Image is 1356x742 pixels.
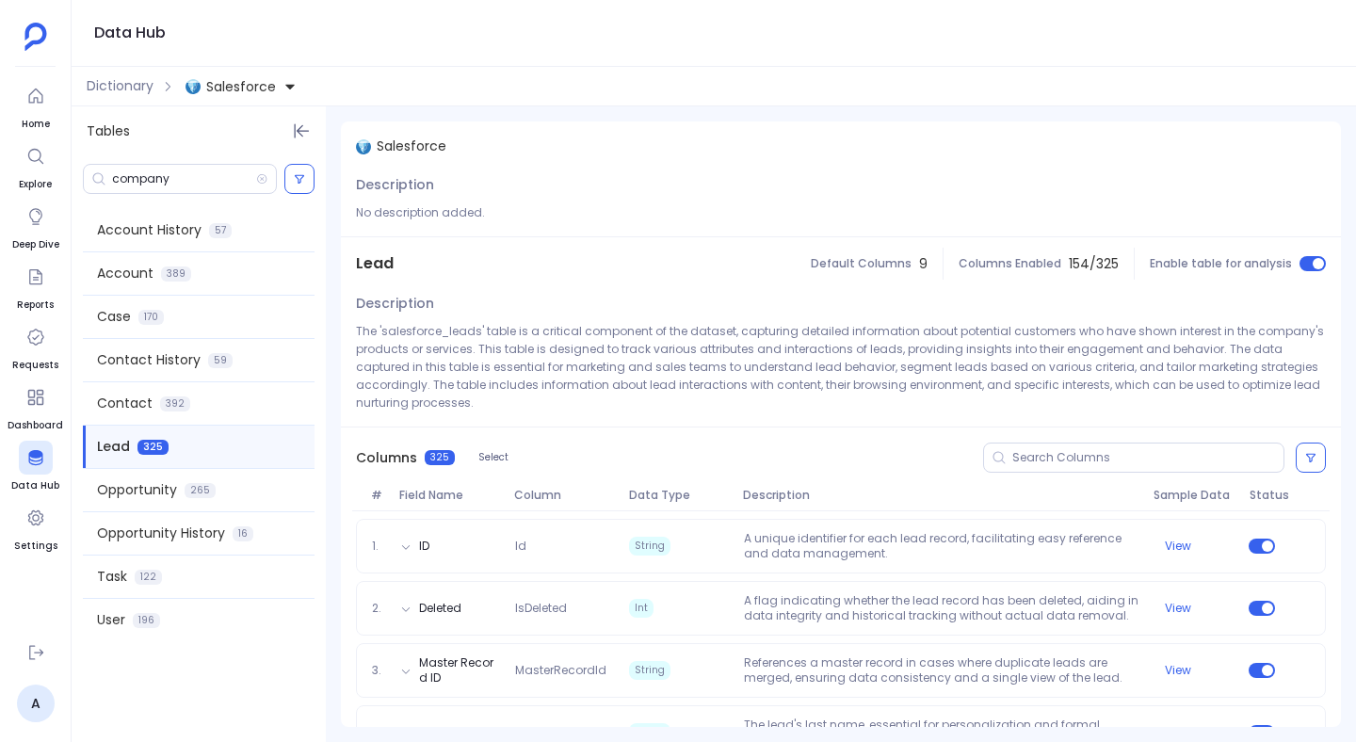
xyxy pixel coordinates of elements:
a: Deep Dive [12,200,59,252]
img: petavue logo [24,23,47,51]
span: 325 [137,440,169,455]
button: View [1165,601,1191,616]
span: 3. [364,663,393,678]
span: String [629,661,670,680]
a: Explore [19,139,53,192]
span: Description [356,175,434,195]
span: 2. [364,601,393,616]
span: 57 [209,223,232,238]
a: Settings [14,501,57,554]
span: 9 [919,254,928,274]
button: Salesforce [182,72,300,102]
input: Search Columns [1012,450,1283,465]
span: Field Name [392,488,507,503]
span: Home [19,117,53,132]
button: View [1165,663,1191,678]
span: Columns [356,448,417,468]
span: Case [97,307,131,327]
a: Data Hub [11,441,59,493]
button: Deleted [419,601,461,616]
a: Home [19,79,53,132]
span: Dictionary [87,76,153,96]
img: iceberg.svg [356,139,371,154]
span: Lead [97,437,130,457]
span: Salesforce [206,77,276,96]
span: Deep Dive [12,237,59,252]
button: ID [419,539,429,554]
span: Requests [12,358,58,373]
span: Id [508,539,621,554]
span: Description [356,294,434,314]
span: Int [629,599,654,618]
span: Task [97,567,127,587]
span: 170 [138,310,164,325]
p: A unique identifier for each lead record, facilitating easy reference and data management. [736,531,1146,561]
button: Last Name [419,725,480,740]
p: The 'salesforce_leads' table is a critical component of the dataset, capturing detailed informati... [356,322,1326,411]
button: View [1165,725,1191,740]
span: Settings [14,539,57,554]
span: Lead [356,252,394,275]
span: Account History [97,220,202,240]
span: Contact [97,394,153,413]
span: Enable table for analysis [1150,256,1292,271]
span: Default Columns [811,256,912,271]
span: Description [735,488,1146,503]
span: LastName [508,725,621,740]
button: View [1165,539,1191,554]
span: Sample Data [1146,488,1241,503]
span: User [97,610,125,630]
input: Search Tables/Columns [112,171,256,186]
p: No description added. [356,203,1326,221]
span: Data Hub [11,478,59,493]
button: Master Record ID [419,655,499,686]
span: 16 [233,526,253,541]
a: A [17,685,55,722]
span: Account [97,264,153,283]
span: Reports [17,298,54,313]
span: Opportunity History [97,524,225,543]
span: Explore [19,177,53,192]
p: References a master record in cases where duplicate leads are merged, ensuring data consistency a... [736,655,1146,686]
div: Tables [72,106,326,156]
span: Columns Enabled [959,256,1061,271]
span: MasterRecordId [508,663,621,678]
p: A flag indicating whether the lead record has been deleted, aiding in data integrity and historic... [736,593,1146,623]
h1: Data Hub [94,20,166,46]
span: 325 [425,450,455,465]
button: Select [466,445,521,470]
span: 59 [208,353,233,368]
span: Data Type [621,488,736,503]
span: 122 [135,570,162,585]
span: 4. [364,725,393,740]
span: Column [507,488,621,503]
span: Contact History [97,350,201,370]
span: String [629,537,670,556]
span: # [363,488,392,503]
a: Requests [12,320,58,373]
span: 1. [364,539,393,554]
span: 265 [185,483,216,498]
span: Status [1242,488,1281,503]
span: String [629,723,670,742]
span: Salesforce [377,137,446,156]
span: Opportunity [97,480,177,500]
span: 154 / 325 [1069,254,1119,274]
span: 392 [160,396,190,411]
a: Dashboard [8,380,63,433]
span: 389 [161,266,191,282]
img: iceberg.svg [186,79,201,94]
span: 196 [133,613,160,628]
span: Dashboard [8,418,63,433]
button: Hide Tables [288,118,315,144]
a: Reports [17,260,54,313]
span: IsDeleted [508,601,621,616]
